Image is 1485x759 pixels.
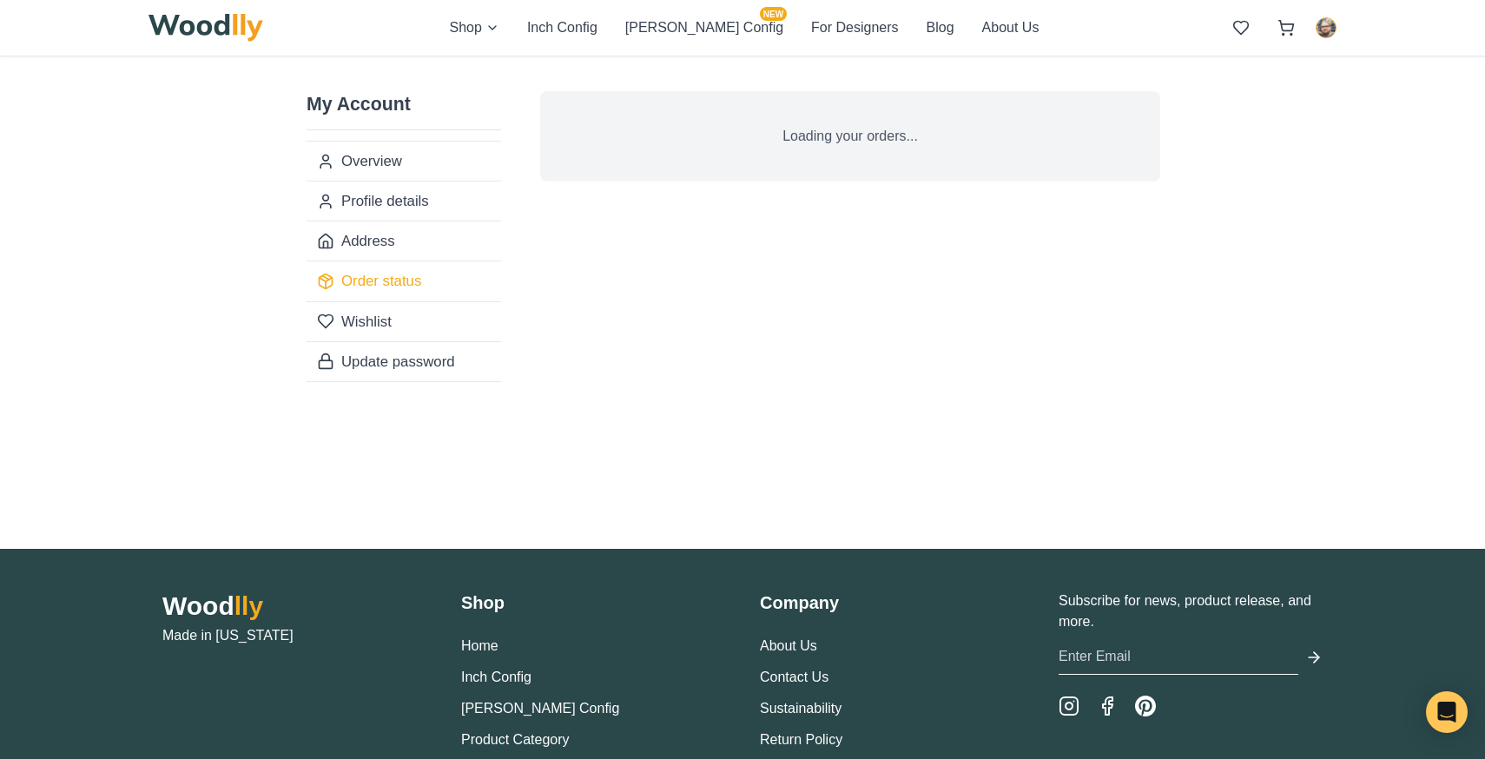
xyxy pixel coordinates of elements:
[1135,696,1156,716] a: Pinterest
[760,701,841,716] a: Sustainability
[982,17,1039,38] button: About Us
[461,667,531,688] button: Inch Config
[307,301,501,341] a: Wishlist
[307,181,501,221] a: Profile details
[760,732,842,747] a: Return Policy
[461,732,570,747] a: Product Category
[450,17,499,38] button: Shop
[760,670,828,684] a: Contact Us
[1317,18,1336,37] img: Mikey Haverman
[148,14,263,42] img: Woodlly
[162,591,426,622] h2: Wood
[307,261,501,300] a: Order status
[307,91,501,130] h2: My Account
[1426,691,1468,733] div: Open Intercom Messenger
[1059,639,1298,675] input: Enter Email
[760,7,787,21] span: NEW
[1059,591,1323,632] p: Subscribe for news, product release, and more.
[760,638,817,653] a: About Us
[307,221,501,261] a: Address
[1097,696,1118,716] a: Facebook
[162,625,426,646] p: Made in [US_STATE]
[927,17,954,38] button: Blog
[1316,17,1336,38] button: Mikey Haverman
[461,638,498,653] a: Home
[782,126,918,147] p: Loading your orders...
[461,591,725,615] h3: Shop
[527,17,597,38] button: Inch Config
[307,142,501,181] a: Overview
[461,698,619,719] button: [PERSON_NAME] Config
[625,17,783,38] button: [PERSON_NAME] ConfigNEW
[307,341,501,381] a: Update password
[234,591,263,620] span: lly
[760,591,1024,615] h3: Company
[1059,696,1079,716] a: Instagram
[811,17,898,38] button: For Designers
